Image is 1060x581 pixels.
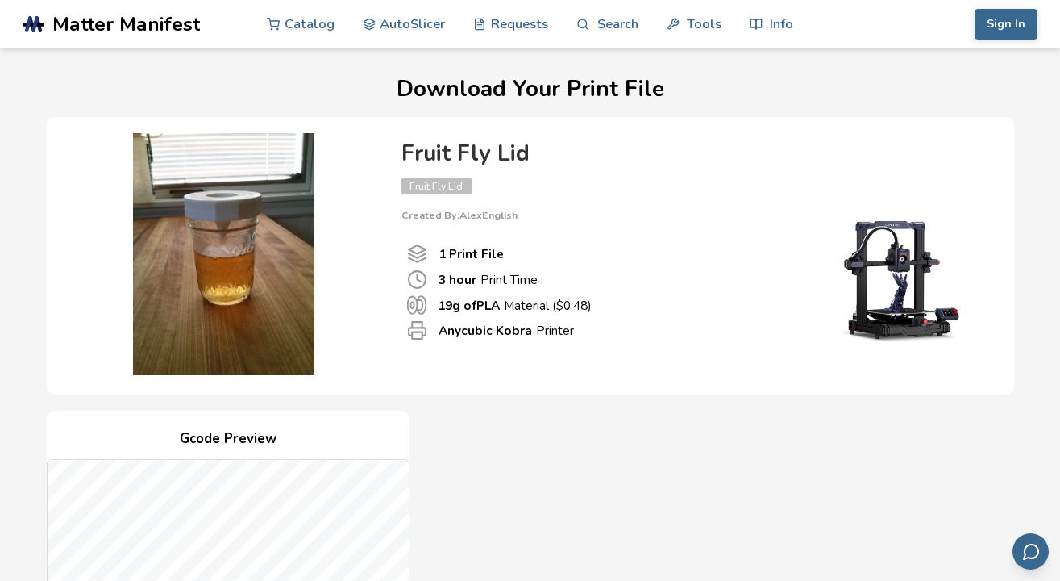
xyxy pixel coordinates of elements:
[407,320,427,341] span: Printer
[401,178,472,194] span: Fruit Fly Lid
[439,271,476,288] b: 3 hour
[401,210,982,221] p: Created By: AlexEnglish
[975,9,1037,40] button: Sign In
[438,297,500,314] b: 19 g of PLA
[23,77,1037,102] h1: Download Your Print File
[439,271,538,288] p: Print Time
[821,221,982,342] img: Printer
[47,427,409,452] h4: Gcode Preview
[439,322,574,339] p: Printer
[407,270,427,290] span: Print Time
[63,133,385,375] img: Product
[407,244,427,264] span: Number Of Print files
[439,322,532,339] b: Anycubic Kobra
[401,141,982,166] h4: Fruit Fly Lid
[52,13,200,36] span: Matter Manifest
[407,295,426,315] span: Material Used
[439,245,504,262] b: 1 Print File
[1012,533,1049,570] button: Send feedback via email
[438,297,592,314] p: Material ($ 0.48 )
